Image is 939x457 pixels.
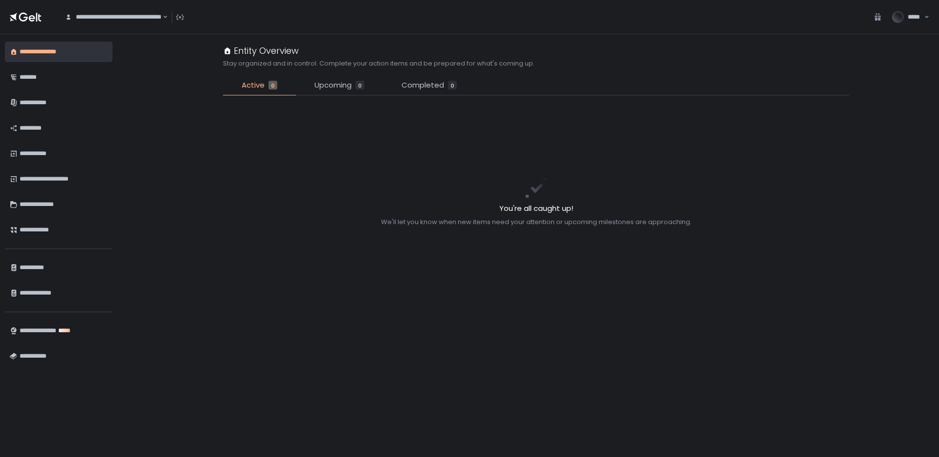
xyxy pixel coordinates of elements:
[402,80,444,91] span: Completed
[448,81,457,90] div: 0
[59,7,168,27] div: Search for option
[242,80,265,91] span: Active
[161,12,162,22] input: Search for option
[268,81,277,90] div: 0
[381,218,692,227] div: We'll let you know when new items need your attention or upcoming milestones are approaching.
[381,203,692,214] h2: You're all caught up!
[314,80,352,91] span: Upcoming
[356,81,364,90] div: 0
[223,44,299,57] div: Entity Overview
[223,59,535,68] h2: Stay organized and in control. Complete your action items and be prepared for what's coming up.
